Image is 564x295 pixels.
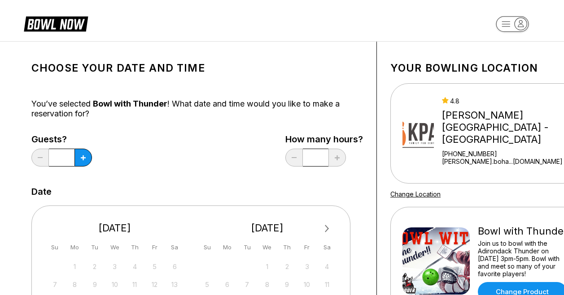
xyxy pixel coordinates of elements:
[221,241,233,253] div: Mo
[169,261,181,273] div: Not available Saturday, September 6th, 2025
[93,99,167,108] span: Bowl with Thunder
[301,241,313,253] div: Fr
[31,99,363,119] div: You’ve selected ! What date and time would you like to make a reservation for?
[49,241,61,253] div: Su
[109,278,121,291] div: Not available Wednesday, September 10th, 2025
[390,190,441,198] a: Change Location
[201,278,213,291] div: Not available Sunday, October 5th, 2025
[321,278,333,291] div: Not available Saturday, October 11th, 2025
[261,241,273,253] div: We
[321,241,333,253] div: Sa
[129,261,141,273] div: Not available Thursday, September 4th, 2025
[149,278,161,291] div: Not available Friday, September 12th, 2025
[129,278,141,291] div: Not available Thursday, September 11th, 2025
[49,278,61,291] div: Not available Sunday, September 7th, 2025
[69,278,81,291] div: Not available Monday, September 8th, 2025
[241,278,253,291] div: Not available Tuesday, October 7th, 2025
[169,278,181,291] div: Not available Saturday, September 13th, 2025
[69,241,81,253] div: Mo
[109,241,121,253] div: We
[31,134,92,144] label: Guests?
[402,100,434,167] img: Kingpin's Alley - South Glens Falls
[169,241,181,253] div: Sa
[321,261,333,273] div: Not available Saturday, October 4th, 2025
[221,278,233,291] div: Not available Monday, October 6th, 2025
[281,241,293,253] div: Th
[301,261,313,273] div: Not available Friday, October 3rd, 2025
[45,222,184,234] div: [DATE]
[89,261,101,273] div: Not available Tuesday, September 2nd, 2025
[89,241,101,253] div: Tu
[198,222,337,234] div: [DATE]
[149,261,161,273] div: Not available Friday, September 5th, 2025
[281,261,293,273] div: Not available Thursday, October 2nd, 2025
[89,278,101,291] div: Not available Tuesday, September 9th, 2025
[31,187,52,197] label: Date
[241,241,253,253] div: Tu
[261,278,273,291] div: Not available Wednesday, October 8th, 2025
[301,278,313,291] div: Not available Friday, October 10th, 2025
[281,278,293,291] div: Not available Thursday, October 9th, 2025
[201,241,213,253] div: Su
[149,241,161,253] div: Fr
[129,241,141,253] div: Th
[109,261,121,273] div: Not available Wednesday, September 3rd, 2025
[31,62,363,74] h1: Choose your Date and time
[285,134,363,144] label: How many hours?
[320,222,334,236] button: Next Month
[261,261,273,273] div: Not available Wednesday, October 1st, 2025
[402,227,470,295] img: Bowl with Thunder
[69,261,81,273] div: Not available Monday, September 1st, 2025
